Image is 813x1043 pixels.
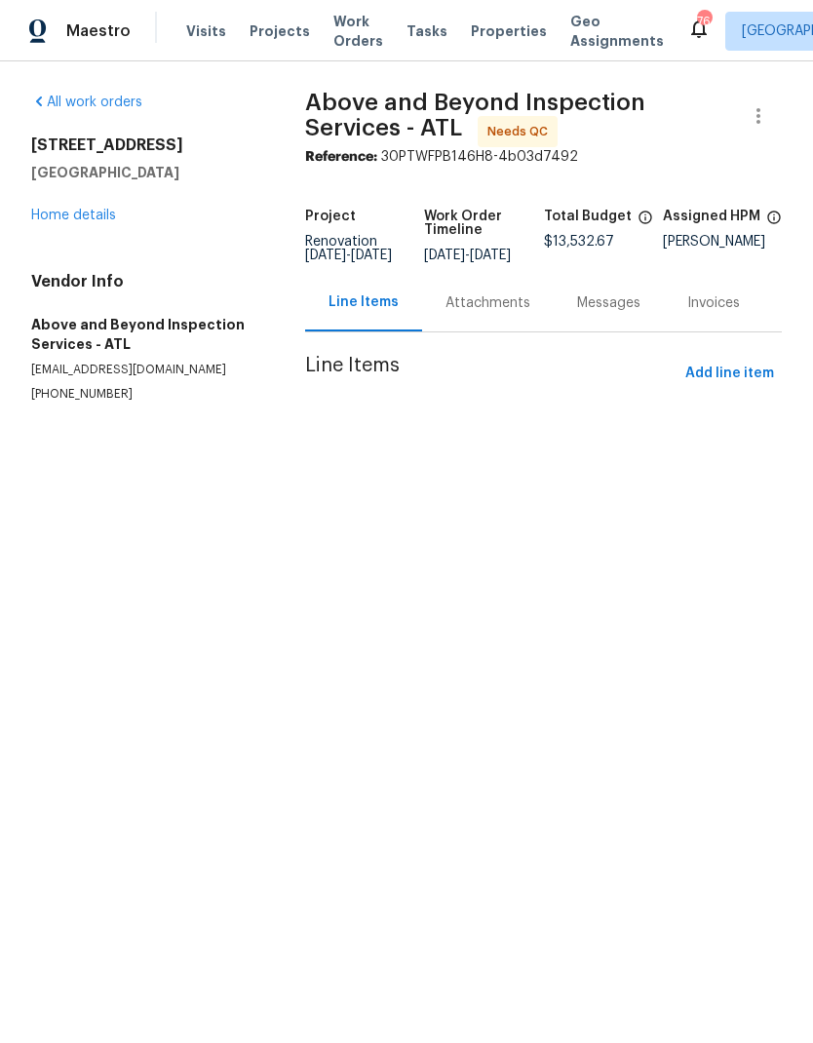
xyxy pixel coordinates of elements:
[305,249,392,262] span: -
[329,292,399,312] div: Line Items
[31,163,258,182] h5: [GEOGRAPHIC_DATA]
[66,21,131,41] span: Maestro
[471,21,547,41] span: Properties
[766,210,782,235] span: The hpm assigned to this work order.
[424,249,465,262] span: [DATE]
[487,122,556,141] span: Needs QC
[663,235,782,249] div: [PERSON_NAME]
[677,356,782,392] button: Add line item
[305,147,782,167] div: 30PTWFPB146H8-4b03d7492
[31,272,258,291] h4: Vendor Info
[31,315,258,354] h5: Above and Beyond Inspection Services - ATL
[31,386,258,403] p: [PHONE_NUMBER]
[250,21,310,41] span: Projects
[577,293,640,313] div: Messages
[544,210,632,223] h5: Total Budget
[424,210,543,237] h5: Work Order Timeline
[305,210,356,223] h5: Project
[445,293,530,313] div: Attachments
[305,91,645,139] span: Above and Beyond Inspection Services - ATL
[424,249,511,262] span: -
[544,235,614,249] span: $13,532.67
[697,12,711,31] div: 76
[31,362,258,378] p: [EMAIL_ADDRESS][DOMAIN_NAME]
[406,24,447,38] span: Tasks
[470,249,511,262] span: [DATE]
[31,209,116,222] a: Home details
[186,21,226,41] span: Visits
[31,135,258,155] h2: [STREET_ADDRESS]
[687,293,740,313] div: Invoices
[305,249,346,262] span: [DATE]
[305,356,677,392] span: Line Items
[333,12,383,51] span: Work Orders
[570,12,664,51] span: Geo Assignments
[638,210,653,235] span: The total cost of line items that have been proposed by Opendoor. This sum includes line items th...
[351,249,392,262] span: [DATE]
[305,235,392,262] span: Renovation
[663,210,760,223] h5: Assigned HPM
[305,150,377,164] b: Reference:
[685,362,774,386] span: Add line item
[31,96,142,109] a: All work orders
